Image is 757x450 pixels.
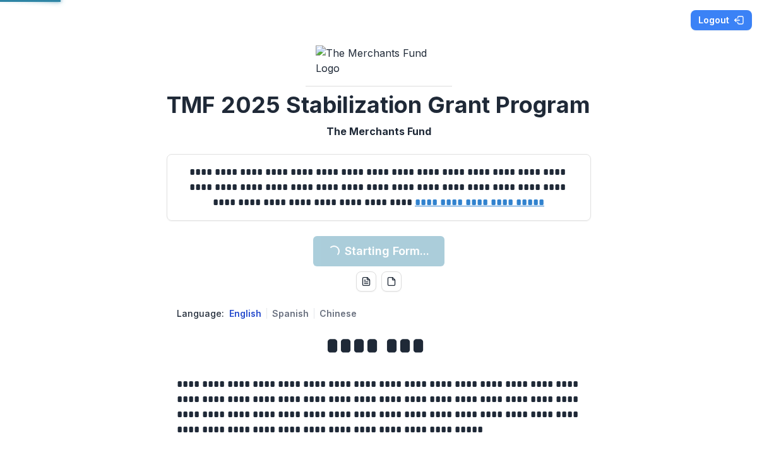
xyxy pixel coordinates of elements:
[177,307,224,320] p: Language:
[316,45,442,76] img: The Merchants Fund Logo
[319,308,357,319] button: Chinese
[326,124,431,139] p: The Merchants Fund
[381,271,402,292] button: pdf-download
[691,10,752,30] button: Logout
[356,271,376,292] button: word-download
[272,308,309,319] button: Spanish
[313,236,444,266] button: Starting Form...
[167,92,590,119] h2: TMF 2025 Stabilization Grant Program
[229,308,261,319] button: English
